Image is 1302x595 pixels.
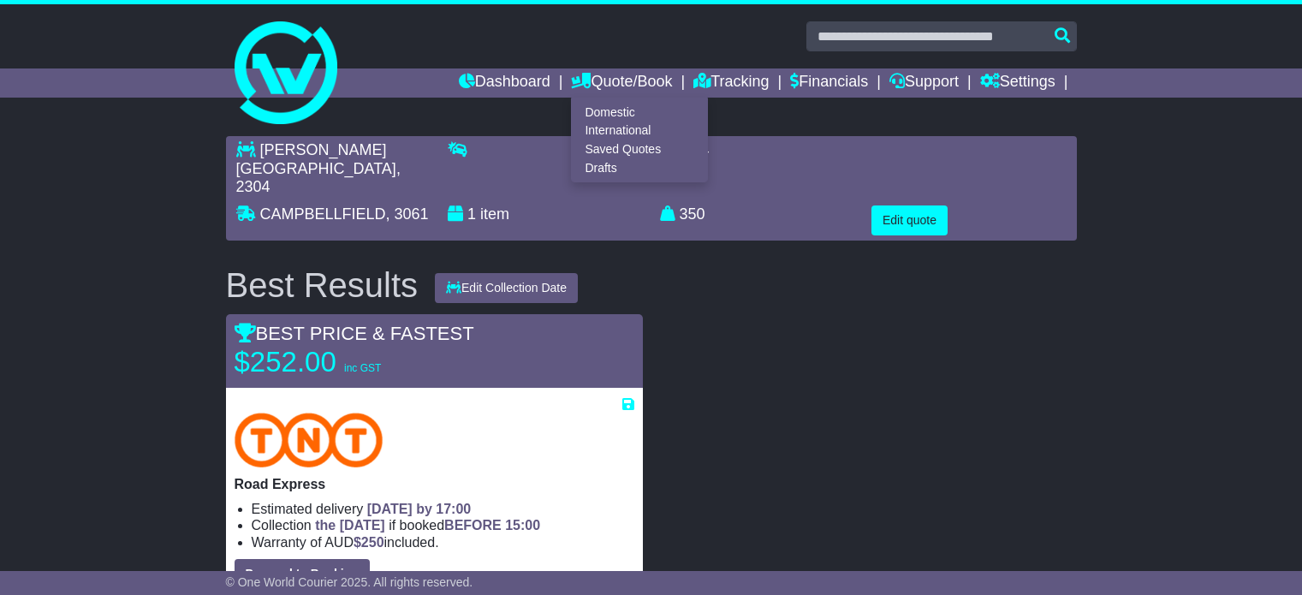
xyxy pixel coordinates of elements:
[459,68,550,98] a: Dashboard
[236,160,401,196] span: , 2304
[571,68,672,98] a: Quote/Book
[217,266,427,304] div: Best Results
[871,205,948,235] button: Edit quote
[235,476,634,492] p: Road Express
[572,140,707,159] a: Saved Quotes
[252,501,634,517] li: Estimated delivery
[572,122,707,140] a: International
[693,68,769,98] a: Tracking
[572,103,707,122] a: Domestic
[680,205,705,223] span: 350
[235,345,449,379] p: $252.00
[315,518,540,533] span: if booked
[572,158,707,177] a: Drafts
[435,273,578,303] button: Edit Collection Date
[980,68,1055,98] a: Settings
[252,517,634,533] li: Collection
[236,141,396,177] span: [PERSON_NAME][GEOGRAPHIC_DATA]
[444,518,502,533] span: BEFORE
[235,323,474,344] span: BEST PRICE & FASTEST
[260,205,386,223] span: CAMPBELLFIELD
[235,559,370,589] button: Proceed to Booking
[790,68,868,98] a: Financials
[235,413,383,467] img: TNT Domestic: Road Express
[367,502,472,516] span: [DATE] by 17:00
[226,575,473,589] span: © One World Courier 2025. All rights reserved.
[344,362,381,374] span: inc GST
[480,205,509,223] span: item
[467,205,476,223] span: 1
[315,518,384,533] span: the [DATE]
[361,535,384,550] span: 250
[252,534,634,550] li: Warranty of AUD included.
[354,535,384,550] span: $
[889,68,959,98] a: Support
[386,205,429,223] span: , 3061
[571,98,708,182] div: Quote/Book
[505,518,540,533] span: 15:00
